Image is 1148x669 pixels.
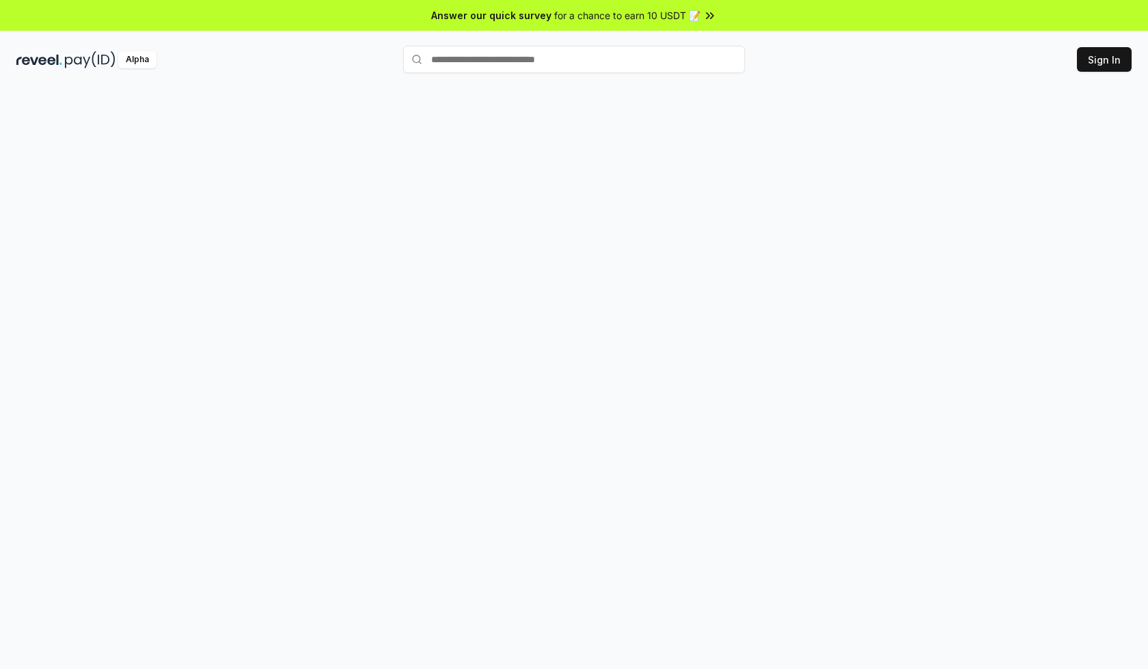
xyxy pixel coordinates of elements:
[16,51,62,68] img: reveel_dark
[118,51,156,68] div: Alpha
[554,8,700,23] span: for a chance to earn 10 USDT 📝
[65,51,115,68] img: pay_id
[431,8,551,23] span: Answer our quick survey
[1077,47,1132,72] button: Sign In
